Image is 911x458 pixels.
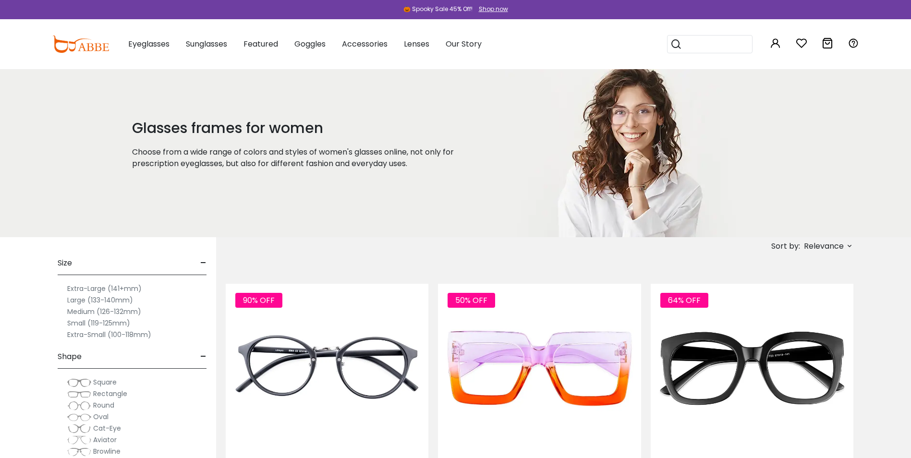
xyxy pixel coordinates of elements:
[67,294,133,306] label: Large (133-140mm)
[93,423,121,433] span: Cat-Eye
[93,435,117,445] span: Aviator
[200,345,206,368] span: -
[93,377,117,387] span: Square
[128,38,170,49] span: Eyeglasses
[804,238,844,255] span: Relevance
[93,412,109,422] span: Oval
[505,69,749,237] img: glasses frames for women
[67,412,91,422] img: Oval.png
[58,252,72,275] span: Size
[771,241,800,252] span: Sort by:
[67,378,91,387] img: Square.png
[67,283,142,294] label: Extra-Large (141+mm)
[52,36,109,53] img: abbeglasses.com
[342,38,388,49] span: Accessories
[67,306,141,317] label: Medium (126-132mm)
[67,329,151,340] label: Extra-Small (100-118mm)
[235,293,282,308] span: 90% OFF
[93,389,127,398] span: Rectangle
[67,435,91,445] img: Aviator.png
[93,400,114,410] span: Round
[67,401,91,410] img: Round.png
[67,317,130,329] label: Small (119-125mm)
[438,284,641,453] img: Purple Spark - Plastic ,Universal Bridge Fit
[132,120,482,137] h1: Glasses frames for women
[651,284,853,453] img: Black Gala - Plastic ,Universal Bridge Fit
[200,252,206,275] span: -
[58,345,82,368] span: Shape
[132,146,482,169] p: Choose from a wide range of colors and styles of women's glasses online, not only for prescriptio...
[448,293,495,308] span: 50% OFF
[479,5,508,13] div: Shop now
[294,38,326,49] span: Goggles
[186,38,227,49] span: Sunglasses
[403,5,473,13] div: 🎃 Spooky Sale 45% Off!
[404,38,429,49] span: Lenses
[93,446,121,456] span: Browline
[226,284,428,453] img: Matte-black Youngitive - Plastic ,Adjust Nose Pads
[67,447,91,457] img: Browline.png
[474,5,508,13] a: Shop now
[660,293,708,308] span: 64% OFF
[243,38,278,49] span: Featured
[446,38,482,49] span: Our Story
[67,389,91,399] img: Rectangle.png
[67,424,91,434] img: Cat-Eye.png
